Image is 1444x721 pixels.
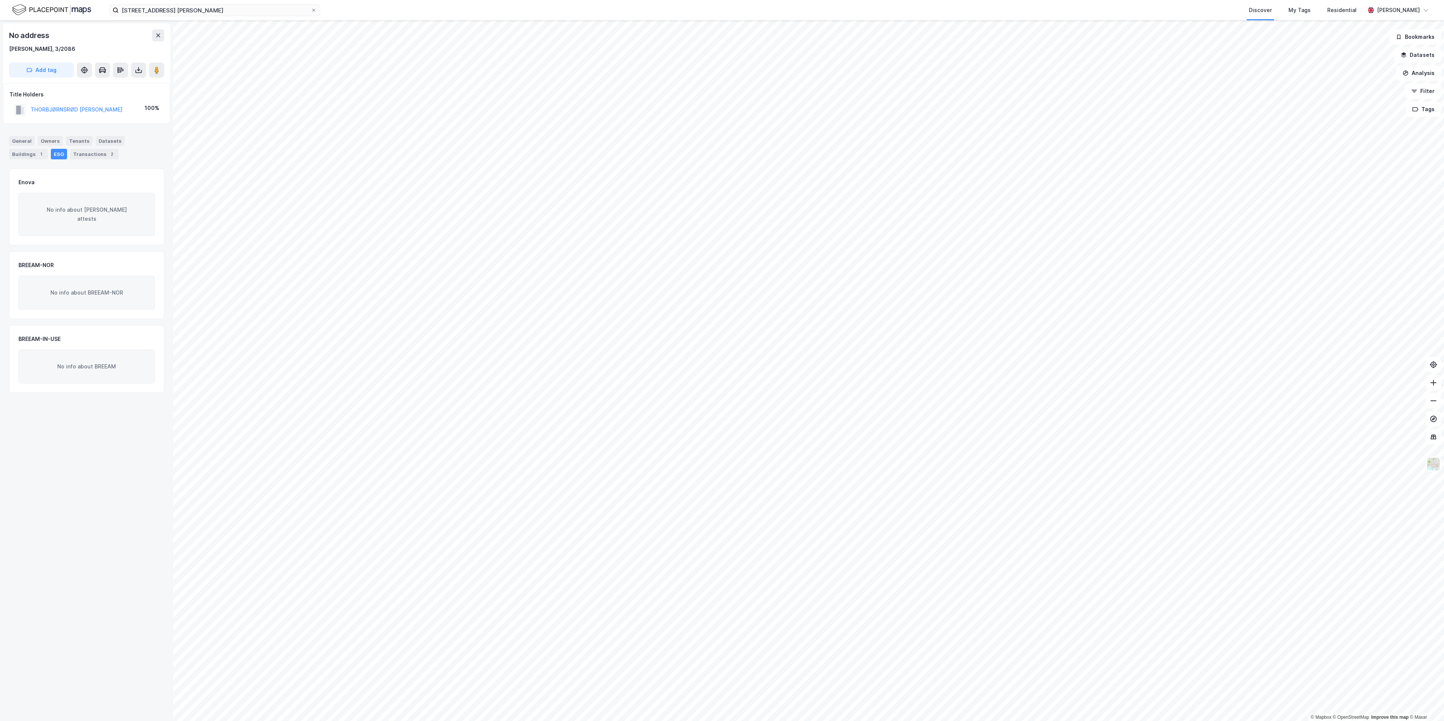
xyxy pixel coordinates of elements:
div: Enova [18,178,35,187]
iframe: Chat Widget [1406,685,1444,721]
div: Owners [38,136,63,146]
img: logo.f888ab2527a4732fd821a326f86c7f29.svg [12,3,91,17]
div: Residential [1327,6,1357,15]
div: 100% [145,104,159,113]
div: No address [9,29,51,41]
div: BREEAM-IN-USE [18,335,61,344]
div: Title Holders [9,90,164,99]
div: BREEAM-NOR [18,261,54,270]
button: Analysis [1396,66,1441,81]
input: Search by address, cadastre, landlords, tenants or people [119,5,311,16]
button: Bookmarks [1389,29,1441,44]
div: Transactions [70,149,119,159]
button: Tags [1406,102,1441,117]
div: No info about BREEAM-NOR [18,276,155,310]
div: Buildings [9,149,48,159]
div: [PERSON_NAME], 3/2086 [9,44,75,53]
div: Tenants [66,136,93,146]
button: Add tag [9,63,74,78]
img: Z [1426,457,1441,471]
button: Filter [1405,84,1441,99]
button: Datasets [1394,47,1441,63]
a: Mapbox [1311,715,1331,720]
div: No info about BREEAM [18,350,155,383]
div: ESG [51,149,67,159]
div: General [9,136,35,146]
div: [PERSON_NAME] [1377,6,1420,15]
div: 2 [108,150,116,158]
a: OpenStreetMap [1333,715,1369,720]
a: Improve this map [1371,715,1409,720]
div: No info about [PERSON_NAME] attests [18,193,155,236]
div: My Tags [1288,6,1311,15]
div: Datasets [96,136,125,146]
div: 1 [37,150,45,158]
div: Discover [1249,6,1272,15]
